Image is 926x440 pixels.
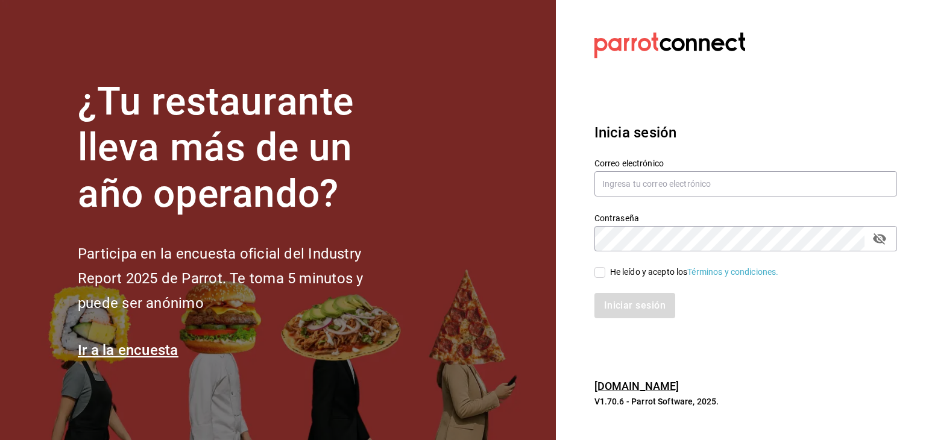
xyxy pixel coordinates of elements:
h2: Participa en la encuesta oficial del Industry Report 2025 de Parrot. Te toma 5 minutos y puede se... [78,242,403,315]
input: Ingresa tu correo electrónico [594,171,897,196]
label: Contraseña [594,213,897,222]
div: He leído y acepto los [610,266,779,278]
button: passwordField [869,228,890,249]
label: Correo electrónico [594,159,897,167]
a: [DOMAIN_NAME] [594,380,679,392]
h1: ¿Tu restaurante lleva más de un año operando? [78,79,403,218]
h3: Inicia sesión [594,122,897,143]
a: Ir a la encuesta [78,342,178,359]
a: Términos y condiciones. [687,267,778,277]
p: V1.70.6 - Parrot Software, 2025. [594,395,897,407]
